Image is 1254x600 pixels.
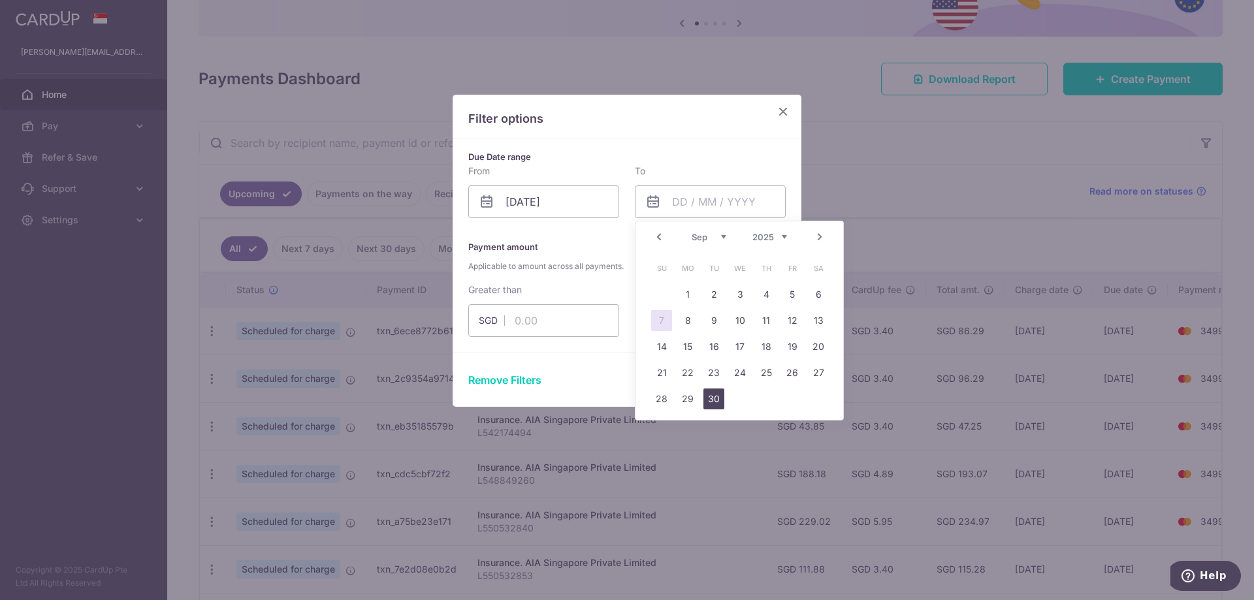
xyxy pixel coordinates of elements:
a: 29 [677,388,698,409]
button: Close [775,104,791,119]
span: Sunday [651,258,672,279]
span: Tuesday [703,258,724,279]
input: DD / MM / YYYY [468,185,619,218]
a: 14 [651,336,672,357]
a: 15 [677,336,698,357]
iframe: Opens a widget where you can find more information [1170,561,1241,593]
label: Greater than [468,283,522,296]
span: Friday [782,258,803,279]
a: Prev [651,229,667,245]
a: 7 [651,310,672,331]
a: 28 [651,388,672,409]
a: 3 [730,284,750,305]
a: 13 [808,310,829,331]
span: Monday [677,258,698,279]
p: Filter options [468,110,786,127]
label: To [635,165,645,178]
a: 24 [730,362,750,383]
span: Applicable to amount across all payments. [468,260,786,273]
a: 1 [677,284,698,305]
input: 0.00 [468,304,619,337]
a: 11 [756,310,777,331]
a: 5 [782,284,803,305]
label: From [468,165,490,178]
a: 18 [756,336,777,357]
a: 19 [782,336,803,357]
a: Next [812,229,828,245]
a: 21 [651,362,672,383]
a: 8 [677,310,698,331]
span: Wednesday [730,258,750,279]
a: 10 [730,310,750,331]
a: 9 [703,310,724,331]
input: DD / MM / YYYY [635,185,786,218]
span: Saturday [808,258,829,279]
a: 12 [782,310,803,331]
a: 23 [703,362,724,383]
a: 26 [782,362,803,383]
a: 30 [703,388,724,409]
a: 17 [730,336,750,357]
a: 20 [808,336,829,357]
a: 4 [756,284,777,305]
a: 6 [808,284,829,305]
a: 22 [677,362,698,383]
p: Payment amount [468,239,786,273]
a: 25 [756,362,777,383]
span: Thursday [756,258,777,279]
a: 27 [808,362,829,383]
button: Remove Filters [468,372,541,388]
a: 16 [703,336,724,357]
span: SGD [479,314,505,327]
a: 2 [703,284,724,305]
p: Due Date range [468,149,786,165]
